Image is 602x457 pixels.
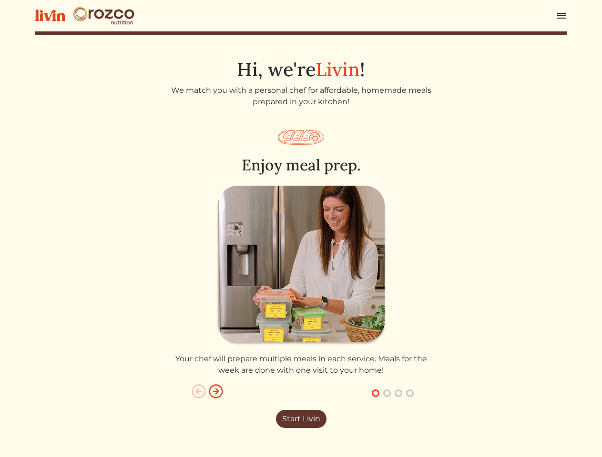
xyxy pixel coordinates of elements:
img: salmon_plate-7b7466995c04d3751ae4af77f50094417e75221c2a488d61e9b9888cdcba9572.svg [278,130,324,145]
h1: Hi, we're ! [35,58,567,81]
h2: Enjoy meal prep. [168,156,434,174]
img: enjoy_meal_prep-36db4eeefb09911d9b3119a13cdedac3264931b53eb4974d467b597d59b39c6d.png [216,186,387,346]
img: arrow_right_circle-0c737bc566e65d76d80682a015965e9d48686a7e0252d16461ad7fdad8d1263b.svg [208,384,224,399]
img: livin-logo-a0d97d1a881af30f6274990eb6222085a2533c92bbd1e4f22c21b4f0d0e3210c.svg [35,10,65,21]
span: Livin [316,57,360,81]
p: Your chef will prepare multiple meals in each service. Meals for the week are done with one visit... [168,353,434,376]
img: arrow_left_circle-e85112c684eda759d60b36925cadc85fc21d73bdafaa37c14bdfe87aa8b63651.svg [191,384,206,399]
img: Orozco Nutrition [73,6,135,25]
a: Start Livin [276,410,327,428]
img: menu_hamburger-cb6d353cf0ecd9f46ceae1c99ecbeb4a00e71ca567a856bd81f57e9d8c17bb26.svg [556,10,567,21]
p: We match you with a personal chef for affordable, homemade meals prepared in your kitchen! [168,85,434,108]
